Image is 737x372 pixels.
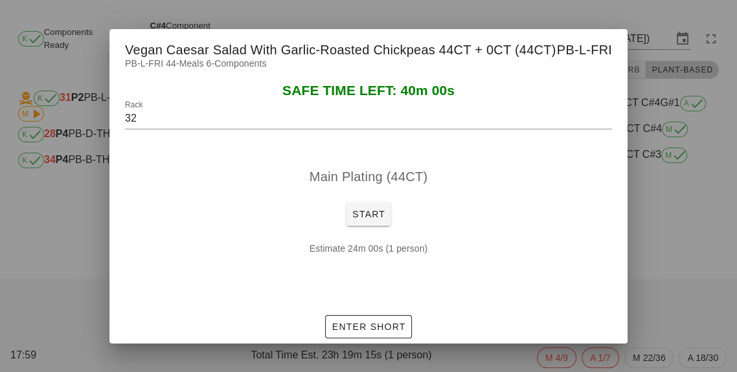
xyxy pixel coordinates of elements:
[109,56,628,83] div: PB-L-FRI 44-Meals 6-Components
[109,29,628,67] div: Vegan Caesar Salad With Garlic-Roasted Chickpeas 44CT + 0CT (44CT)
[125,156,612,197] div: Main Plating (44CT)
[325,315,411,338] button: Enter Short
[282,83,455,98] span: SAFE TIME LEFT: 40m 00s
[352,209,385,219] span: Start
[125,100,142,110] label: Rack
[557,39,612,60] span: PB-L-FRI
[135,241,602,256] p: Estimate 24m 00s (1 person)
[346,202,391,226] button: Start
[331,322,405,332] span: Enter Short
